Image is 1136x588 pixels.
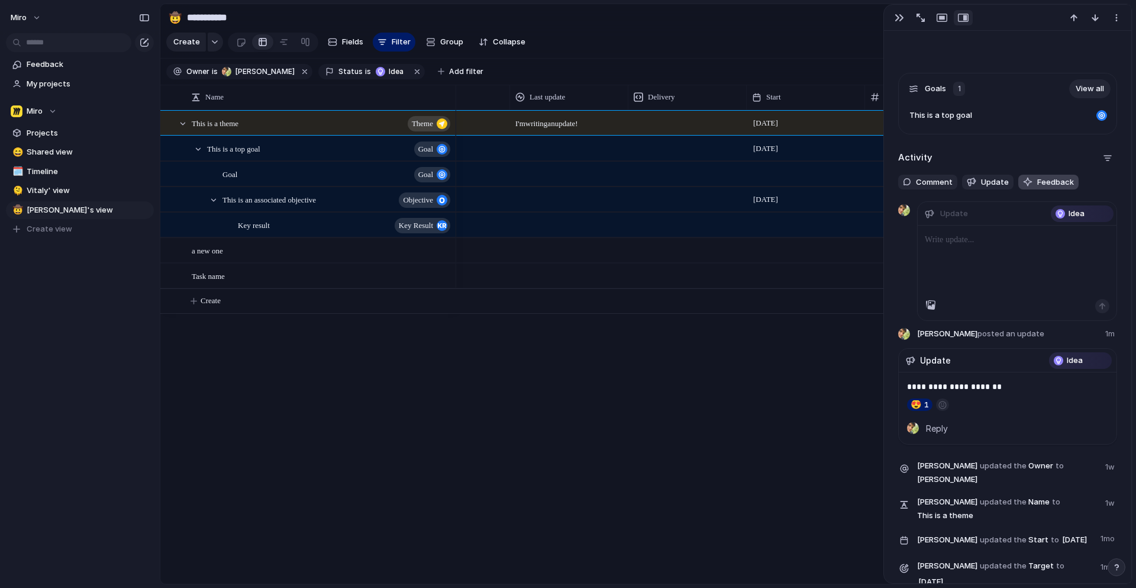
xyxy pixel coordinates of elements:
[980,534,1027,546] span: updated the
[1069,79,1111,98] a: View all
[166,8,185,27] button: 🤠
[222,167,237,181] span: Goal
[235,66,295,77] span: [PERSON_NAME]
[1100,531,1117,545] span: 1mo
[917,495,1098,522] span: Name This is a theme
[1052,496,1060,508] span: to
[926,422,948,435] span: Reply
[1050,204,1115,224] button: Idea
[924,400,929,410] span: 1
[511,111,628,130] span: I'm writing an update!
[12,146,21,159] div: 😄
[389,66,406,77] span: Idea
[338,66,363,77] span: Status
[1059,533,1090,547] span: [DATE]
[6,163,154,181] div: 🗓️Timeline
[420,33,469,52] button: Group
[766,91,781,103] span: Start
[27,204,150,216] span: [PERSON_NAME]'s view
[1069,208,1085,220] span: Idea
[12,203,21,217] div: 🤠
[11,146,22,158] button: 😄
[440,36,463,48] span: Group
[192,243,223,257] span: a new one
[980,560,1027,572] span: updated the
[6,124,154,142] a: Projects
[12,184,21,198] div: 🫠
[977,329,1044,338] span: posted an update
[372,65,409,78] button: Idea
[917,496,977,508] span: [PERSON_NAME]
[219,65,297,78] button: [PERSON_NAME]
[238,218,270,232] span: Key result
[6,102,154,120] button: Miro
[750,142,781,156] span: [DATE]
[6,201,154,219] a: 🤠[PERSON_NAME]'s view
[27,185,150,197] span: Vitaly' view
[980,496,1027,508] span: updated the
[981,176,1009,188] span: Update
[6,182,154,200] a: 🫠Vitaly' view
[898,151,932,165] h2: Activity
[207,142,260,155] span: This is a top goal
[917,459,1098,486] span: Owner
[6,56,154,73] a: Feedback
[648,91,674,103] span: Delivery
[186,66,209,77] span: Owner
[192,269,225,282] span: Task name
[399,217,433,234] span: key result
[1067,355,1083,367] span: Idea
[392,36,411,48] span: Filter
[750,192,781,207] span: [DATE]
[323,33,368,52] button: Fields
[750,116,781,130] span: [DATE]
[192,116,238,130] span: This is a theme
[412,115,433,132] span: theme
[1056,560,1064,572] span: to
[953,82,965,96] div: 1
[917,474,977,486] span: [PERSON_NAME]
[27,127,150,139] span: Projects
[962,175,1014,190] button: Update
[449,66,483,77] span: Add filter
[27,223,72,235] span: Create view
[169,9,182,25] div: 🤠
[342,36,363,48] span: Fields
[1100,559,1117,573] span: 1mo
[1105,495,1117,509] span: 1w
[222,192,316,206] span: This is an associated objective
[205,91,224,103] span: Name
[11,185,22,197] button: 🫠
[6,220,154,238] button: Create view
[395,218,450,233] button: key result
[898,175,957,190] button: Comment
[1037,176,1074,188] span: Feedback
[1051,534,1059,546] span: to
[917,560,977,572] span: [PERSON_NAME]
[363,65,373,78] button: is
[11,12,27,24] span: miro
[414,167,450,182] button: goal
[925,83,946,95] span: Goals
[11,166,22,178] button: 🗓️
[1105,328,1117,342] span: 1m
[1105,459,1117,473] span: 1w
[414,142,450,157] button: goal
[6,75,154,93] a: My projects
[201,295,221,307] span: Create
[408,116,450,131] button: theme
[27,59,150,70] span: Feedback
[917,531,1093,548] span: Start
[530,91,565,103] span: Last update
[917,460,977,472] span: [PERSON_NAME]
[11,204,22,216] button: 🤠
[6,143,154,161] a: 😄Shared view
[27,166,150,178] span: Timeline
[373,33,415,52] button: Filter
[12,165,21,178] div: 🗓️
[27,78,150,90] span: My projects
[418,141,433,158] span: goal
[911,400,922,410] span: 😍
